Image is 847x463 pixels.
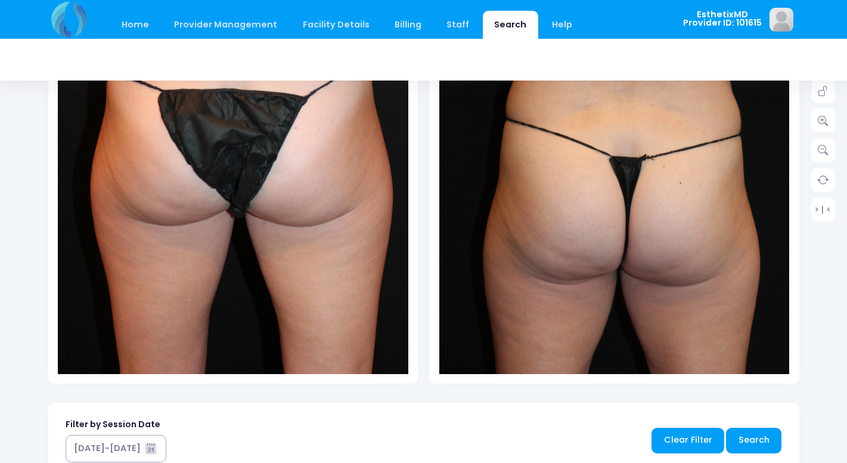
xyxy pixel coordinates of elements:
a: Search [726,428,781,453]
a: Staff [435,11,481,39]
a: Home [110,11,161,39]
a: Clear Filter [651,428,724,453]
a: > | < [811,197,835,221]
a: Help [540,11,584,39]
div: [DATE]-[DATE] [74,442,141,455]
span: EsthetixMD Provider ID: 101615 [683,10,762,27]
label: Filter by Session Date [66,418,160,431]
a: Provider Management [163,11,289,39]
img: image [770,8,793,32]
a: Billing [383,11,433,39]
a: Search [483,11,538,39]
a: Facility Details [291,11,381,39]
